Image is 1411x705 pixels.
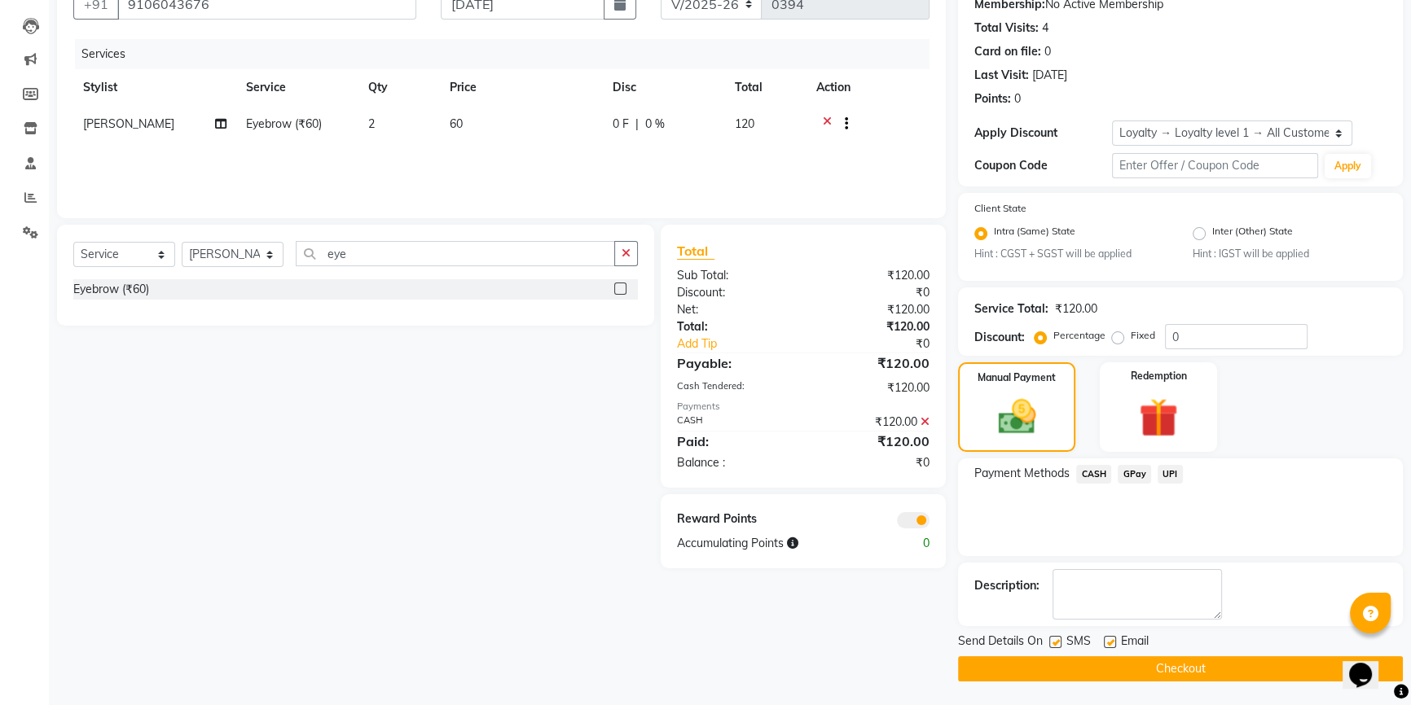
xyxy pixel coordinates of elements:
[974,465,1070,482] span: Payment Methods
[974,157,1112,174] div: Coupon Code
[665,267,803,284] div: Sub Total:
[1053,328,1106,343] label: Percentage
[826,335,942,352] div: ₹0
[450,116,463,131] span: 60
[803,379,942,396] div: ₹120.00
[665,535,873,552] div: Accumulating Points
[1121,633,1149,653] span: Email
[358,69,440,106] th: Qty
[974,67,1029,84] div: Last Visit:
[974,247,1168,261] small: Hint : CGST + SGST will be applied
[665,335,827,352] a: Add Tip
[987,395,1048,438] img: _cash.svg
[677,400,930,414] div: Payments
[246,116,322,131] span: Eyebrow (₹60)
[1032,67,1067,84] div: [DATE]
[803,318,942,335] div: ₹120.00
[665,301,803,318] div: Net:
[665,379,803,396] div: Cash Tendered:
[974,43,1041,60] div: Card on file:
[974,201,1026,216] label: Client State
[635,116,639,133] span: |
[807,69,930,106] th: Action
[1193,247,1387,261] small: Hint : IGST will be applied
[803,301,942,318] div: ₹120.00
[803,267,942,284] div: ₹120.00
[1131,369,1187,383] label: Redemption
[645,116,665,133] span: 0 %
[613,116,629,133] span: 0 F
[1112,153,1318,178] input: Enter Offer / Coupon Code
[73,69,236,106] th: Stylist
[1042,20,1048,37] div: 4
[803,454,942,471] div: ₹0
[1127,393,1190,442] img: _gift.svg
[974,577,1040,594] div: Description:
[368,116,375,131] span: 2
[873,535,942,552] div: 0
[665,318,803,335] div: Total:
[974,90,1011,107] div: Points:
[1325,154,1371,178] button: Apply
[665,284,803,301] div: Discount:
[1158,465,1183,484] span: UPI
[1212,224,1293,243] label: Inter (Other) State
[1076,465,1111,484] span: CASH
[974,125,1112,142] div: Apply Discount
[803,284,942,301] div: ₹0
[1044,43,1051,60] div: 0
[665,414,803,431] div: CASH
[236,69,358,106] th: Service
[75,39,942,69] div: Services
[603,69,725,106] th: Disc
[958,656,1403,681] button: Checkout
[1343,640,1395,689] iframe: chat widget
[665,454,803,471] div: Balance :
[665,510,803,528] div: Reward Points
[994,224,1075,243] label: Intra (Same) State
[978,370,1056,385] label: Manual Payment
[296,241,615,266] input: Search or Scan
[1055,300,1097,317] div: ₹120.00
[83,116,174,131] span: [PERSON_NAME]
[1131,328,1155,343] label: Fixed
[440,69,603,106] th: Price
[974,300,1048,317] div: Service Total:
[803,414,942,431] div: ₹120.00
[735,116,754,131] span: 120
[1014,90,1021,107] div: 0
[677,243,714,260] span: Total
[725,69,807,106] th: Total
[73,281,149,298] div: Eyebrow (₹60)
[665,353,803,373] div: Payable:
[974,20,1039,37] div: Total Visits:
[1066,633,1091,653] span: SMS
[958,633,1043,653] span: Send Details On
[665,431,803,451] div: Paid:
[1118,465,1151,484] span: GPay
[803,431,942,451] div: ₹120.00
[803,353,942,373] div: ₹120.00
[974,329,1025,346] div: Discount:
